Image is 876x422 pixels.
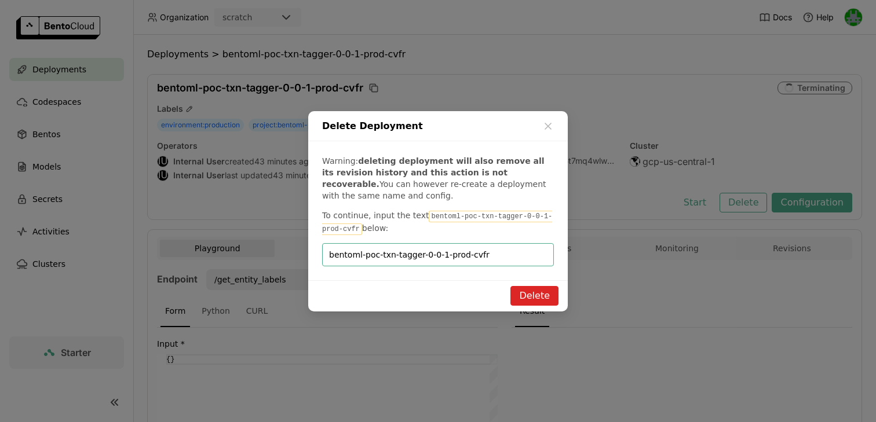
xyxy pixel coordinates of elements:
div: dialog [308,111,568,311]
span: Warning: [322,156,358,166]
b: deleting deployment will also remove all its revision history and this action is not recoverable. [322,156,545,189]
span: To continue, input the text [322,211,429,220]
button: Delete [510,286,559,306]
div: Delete Deployment [308,111,568,141]
code: bentoml-poc-txn-tagger-0-0-1-prod-cvfr [322,211,552,235]
span: below: [362,223,388,233]
span: You can however re-create a deployment with the same name and config. [322,179,546,200]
